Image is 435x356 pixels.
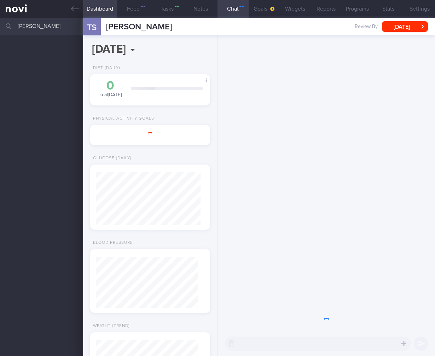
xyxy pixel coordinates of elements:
[90,323,130,329] div: Weight (Trend)
[79,13,105,41] div: TS
[97,80,124,98] div: kcal [DATE]
[355,24,378,30] span: Review By
[90,65,120,71] div: Diet (Daily)
[90,116,154,121] div: Physical Activity Goals
[97,80,124,92] div: 0
[90,240,133,246] div: Blood Pressure
[382,21,428,32] button: [DATE]
[106,23,172,31] span: [PERSON_NAME]
[90,156,132,161] div: Glucose (Daily)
